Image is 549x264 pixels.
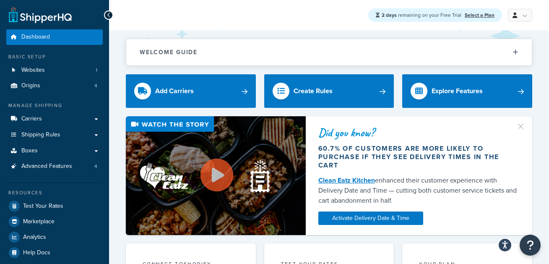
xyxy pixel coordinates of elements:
span: remaining on your Free Trial [382,11,463,19]
div: Did you know? [318,127,520,139]
div: enhanced their customer experience with Delivery Date and Time — cutting both customer service ti... [318,175,520,206]
div: Add Carriers [155,85,194,97]
div: Manage Shipping [6,102,103,109]
a: Advanced Features4 [6,159,103,174]
span: Test Your Rates [23,203,63,210]
span: 4 [94,163,97,170]
span: Analytics [23,234,46,241]
span: 1 [96,67,97,74]
span: Carriers [21,115,42,123]
a: Help Docs [6,245,103,260]
a: Analytics [6,230,103,245]
a: Dashboard [6,29,103,45]
a: Origins4 [6,78,103,94]
a: Test Your Rates [6,199,103,214]
strong: 2 days [382,11,397,19]
span: 4 [94,82,97,89]
span: Boxes [21,147,38,154]
a: Select a Plan [465,11,494,19]
div: 60.7% of customers are more likely to purchase if they see delivery times in the cart [318,144,520,170]
span: Dashboard [21,34,50,41]
div: Basic Setup [6,53,103,60]
a: Explore Features [402,74,532,108]
div: Resources [6,189,103,196]
a: Carriers [6,111,103,127]
a: Clean Eatz Kitchen [318,175,375,185]
a: Marketplace [6,214,103,229]
span: Help Docs [23,249,50,256]
span: Advanced Features [21,163,72,170]
li: Advanced Features [6,159,103,174]
span: Shipping Rules [21,131,60,139]
span: Origins [21,82,40,89]
li: Origins [6,78,103,94]
a: Shipping Rules [6,127,103,143]
a: Websites1 [6,63,103,78]
button: Open Resource Center [520,235,541,256]
a: Activate Delivery Date & Time [318,212,423,225]
span: Websites [21,67,45,74]
div: Explore Features [432,85,483,97]
a: Add Carriers [126,74,256,108]
h2: Welcome Guide [140,49,198,55]
div: Create Rules [294,85,333,97]
span: Marketplace [23,218,55,225]
li: Websites [6,63,103,78]
button: Welcome Guide [126,39,532,65]
a: Create Rules [264,74,394,108]
a: Boxes [6,143,103,159]
img: Video thumbnail [126,116,306,235]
